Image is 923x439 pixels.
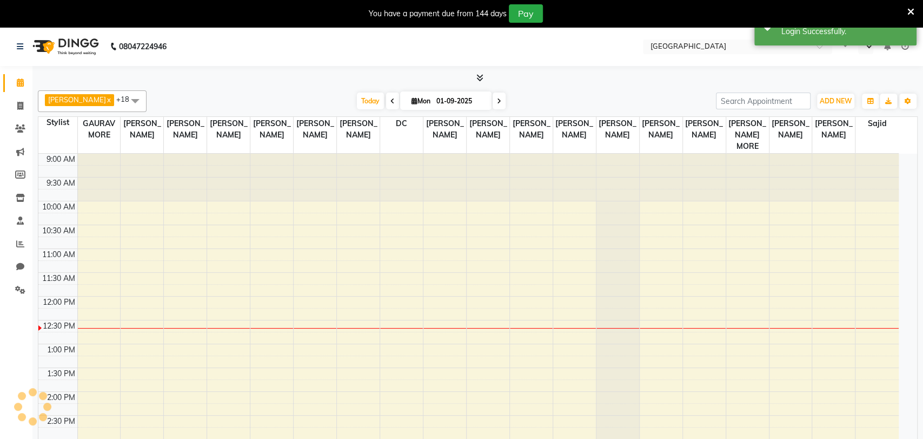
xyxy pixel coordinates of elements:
[357,93,384,109] span: Today
[40,249,77,260] div: 11:00 AM
[207,117,250,142] span: [PERSON_NAME]
[41,320,77,332] div: 12:30 PM
[48,95,106,104] span: [PERSON_NAME]
[509,4,543,23] button: Pay
[467,117,509,142] span: [PERSON_NAME]
[726,117,769,153] span: [PERSON_NAME] MORE
[40,201,77,213] div: 10:00 AM
[812,117,855,142] span: [PERSON_NAME]
[40,225,77,237] div: 10:30 AM
[45,344,77,356] div: 1:00 PM
[44,154,77,165] div: 9:00 AM
[78,117,121,142] span: GAURAV MORE
[45,416,77,427] div: 2:30 PM
[820,97,852,105] span: ADD NEW
[41,297,77,308] div: 12:00 PM
[28,31,102,62] img: logo
[596,117,639,142] span: [PERSON_NAME]
[716,93,811,109] input: Search Appointment
[553,117,596,142] span: [PERSON_NAME]
[40,273,77,284] div: 11:30 AM
[119,31,167,62] b: 08047224946
[380,117,423,130] span: DC
[294,117,336,142] span: [PERSON_NAME]
[106,95,111,104] a: x
[640,117,682,142] span: [PERSON_NAME]
[781,26,908,37] div: Login Successfully.
[337,117,380,142] span: [PERSON_NAME]
[817,94,854,109] button: ADD NEW
[855,117,899,130] span: Sajid
[38,117,77,128] div: Stylist
[164,117,207,142] span: [PERSON_NAME]
[683,117,726,142] span: [PERSON_NAME]
[510,117,553,142] span: [PERSON_NAME]
[45,368,77,379] div: 1:30 PM
[116,95,137,103] span: +18
[409,97,433,105] span: Mon
[45,392,77,403] div: 2:00 PM
[44,178,77,189] div: 9:30 AM
[769,117,812,142] span: [PERSON_NAME]
[121,117,163,142] span: [PERSON_NAME]
[423,117,466,142] span: [PERSON_NAME]
[433,93,487,109] input: 2025-09-01
[369,8,507,19] div: You have a payment due from 144 days
[250,117,293,142] span: [PERSON_NAME]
